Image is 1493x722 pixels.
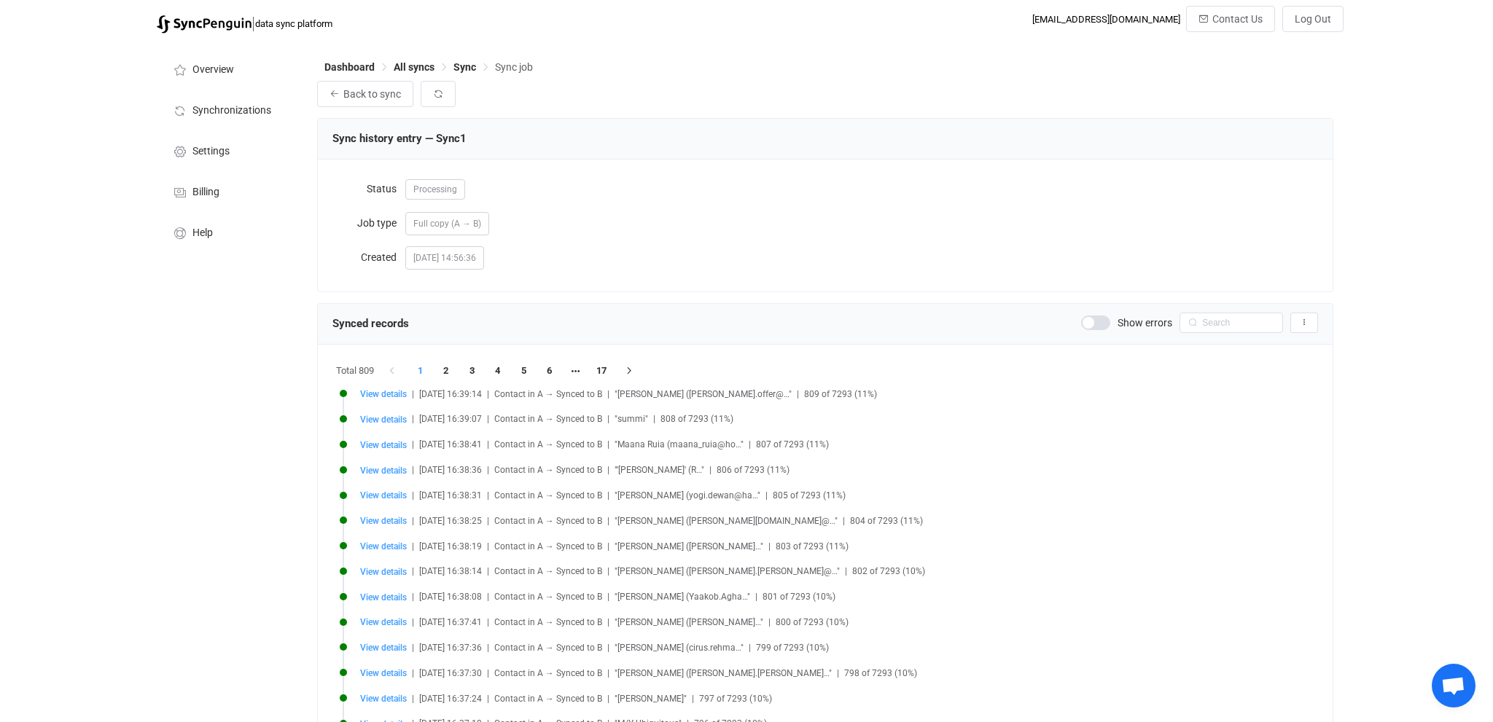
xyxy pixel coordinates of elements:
span: View details [360,516,407,526]
span: [DATE] 16:38:08 [419,592,482,602]
span: "[PERSON_NAME] (yogi.dewan@ha…" [615,490,760,501]
span: | [487,668,489,678]
span: View details [360,617,407,627]
span: View details [360,643,407,653]
img: syncpenguin.svg [157,15,252,34]
span: Contact in A → Synced to B [494,541,602,552]
li: 6 [537,361,563,381]
span: Contact in A → Synced to B [494,516,602,526]
span: View details [360,389,407,399]
span: "[PERSON_NAME]" [615,694,687,704]
span: Contact in A → Synced to B [494,668,602,678]
li: 4 [485,361,511,381]
span: View details [360,415,407,425]
span: Log Out [1295,13,1331,25]
a: Overview [157,48,303,89]
span: | [607,541,609,552]
span: | [412,439,414,450]
span: 802 of 7293 (10%) [852,566,925,576]
span: | [412,566,414,576]
span: | [797,389,799,399]
span: | [768,541,771,552]
span: "'[PERSON_NAME]' (R…" [615,465,704,475]
span: Show errors [1118,318,1172,328]
span: | [607,490,609,501]
span: View details [360,490,407,501]
span: [DATE] 16:39:14 [419,389,482,399]
span: | [607,439,609,450]
span: "[PERSON_NAME] (Yaakob.Agha…" [615,592,750,602]
input: Search [1180,313,1283,333]
button: Back to sync [317,81,413,107]
span: | [607,389,609,399]
span: 809 of 7293 (11%) [804,389,877,399]
li: 5 [510,361,537,381]
span: 803 of 7293 (11%) [776,541,849,552]
span: | [487,465,489,475]
span: | [692,694,694,704]
span: | [607,668,609,678]
a: Open chat [1432,664,1476,707]
span: [DATE] 16:38:14 [419,566,482,576]
span: | [837,668,839,678]
span: Contact Us [1212,13,1263,25]
span: | [487,643,489,653]
span: 798 of 7293 (10%) [844,668,917,678]
span: | [412,465,414,475]
span: | [487,490,489,501]
span: | [252,13,255,34]
span: "Maana Ruia (maana_ruia@ho…" [615,439,744,450]
span: 807 of 7293 (11%) [756,439,829,450]
span: Total 809 [336,361,374,381]
span: | [487,439,489,450]
span: "summi" [615,414,648,424]
span: | [412,414,414,424]
span: 805 of 7293 (11%) [773,490,846,501]
span: | [845,566,847,576]
span: | [709,465,712,475]
span: [DATE] 16:39:07 [419,414,482,424]
span: | [607,516,609,526]
span: View details [360,668,407,678]
span: | [607,414,609,424]
span: Full copy (A → B) [413,219,481,229]
span: Sync history entry — Sync1 [332,132,467,145]
span: Synced records [332,317,409,330]
li: 1 [407,361,433,381]
span: Sync [453,61,476,73]
span: | [653,414,655,424]
a: Help [157,211,303,252]
span: Contact in A → Synced to B [494,490,602,501]
span: | [607,592,609,602]
span: View details [360,440,407,450]
span: 804 of 7293 (11%) [850,516,923,526]
span: | [412,490,414,501]
span: [DATE] 16:37:41 [419,617,482,627]
span: Settings [192,146,230,157]
span: [DATE] 16:37:24 [419,694,482,704]
span: [DATE] 16:37:30 [419,668,482,678]
span: "[PERSON_NAME] ([PERSON_NAME]…" [615,541,763,552]
span: All syncs [394,61,434,73]
span: View details [360,541,407,552]
span: | [487,617,489,627]
span: "[PERSON_NAME] ([PERSON_NAME].offer@…" [615,389,792,399]
span: | [749,643,751,653]
a: Billing [157,170,303,211]
span: | [607,566,609,576]
span: Synchronizations [192,105,271,117]
span: | [412,694,414,704]
span: | [412,643,414,653]
span: View details [360,694,407,704]
span: | [768,617,771,627]
span: Billing [192,187,219,198]
span: "[PERSON_NAME] ([PERSON_NAME].[PERSON_NAME]@…" [615,566,840,576]
span: | [487,694,489,704]
span: | [487,541,489,552]
span: Processing [405,179,465,200]
label: Created [332,243,405,272]
a: |data sync platform [157,13,332,34]
li: 2 [433,361,459,381]
span: 800 of 7293 (10%) [776,617,849,627]
li: 17 [588,361,615,381]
